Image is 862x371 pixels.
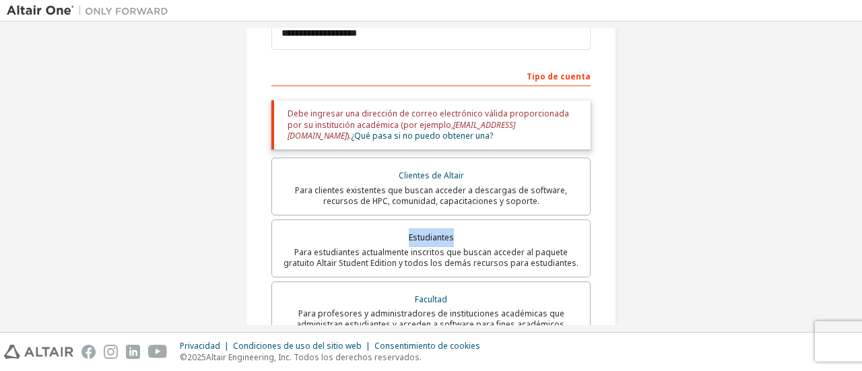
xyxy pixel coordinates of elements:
font: Para estudiantes actualmente inscritos que buscan acceder al paquete gratuito Altair Student Edit... [284,246,578,269]
img: youtube.svg [148,345,168,359]
font: ). [347,130,351,141]
font: Consentimiento de cookies [374,340,480,351]
font: 2025 [187,351,206,363]
img: altair_logo.svg [4,345,73,359]
img: Altair Uno [7,4,175,18]
font: Para profesores y administradores de instituciones académicas que administran estudiantes y acced... [296,308,566,330]
font: © [180,351,187,363]
font: Condiciones de uso del sitio web [233,340,362,351]
font: Estudiantes [409,232,454,243]
img: instagram.svg [104,345,118,359]
img: linkedin.svg [126,345,140,359]
font: Altair Engineering, Inc. Todos los derechos reservados. [206,351,422,363]
font: Tipo de cuenta [527,71,591,82]
font: Debe ingresar una dirección de correo electrónico válida proporcionada por su institución académi... [288,108,569,130]
font: Para clientes existentes que buscan acceder a descargas de software, recursos de HPC, comunidad, ... [295,184,567,207]
a: ¿Qué pasa si no puedo obtener una? [351,130,493,141]
img: facebook.svg [81,345,96,359]
font: Privacidad [180,340,220,351]
font: [EMAIL_ADDRESS][DOMAIN_NAME] [288,119,515,141]
font: Clientes de Altair [399,170,464,181]
font: Facultad [415,294,447,305]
